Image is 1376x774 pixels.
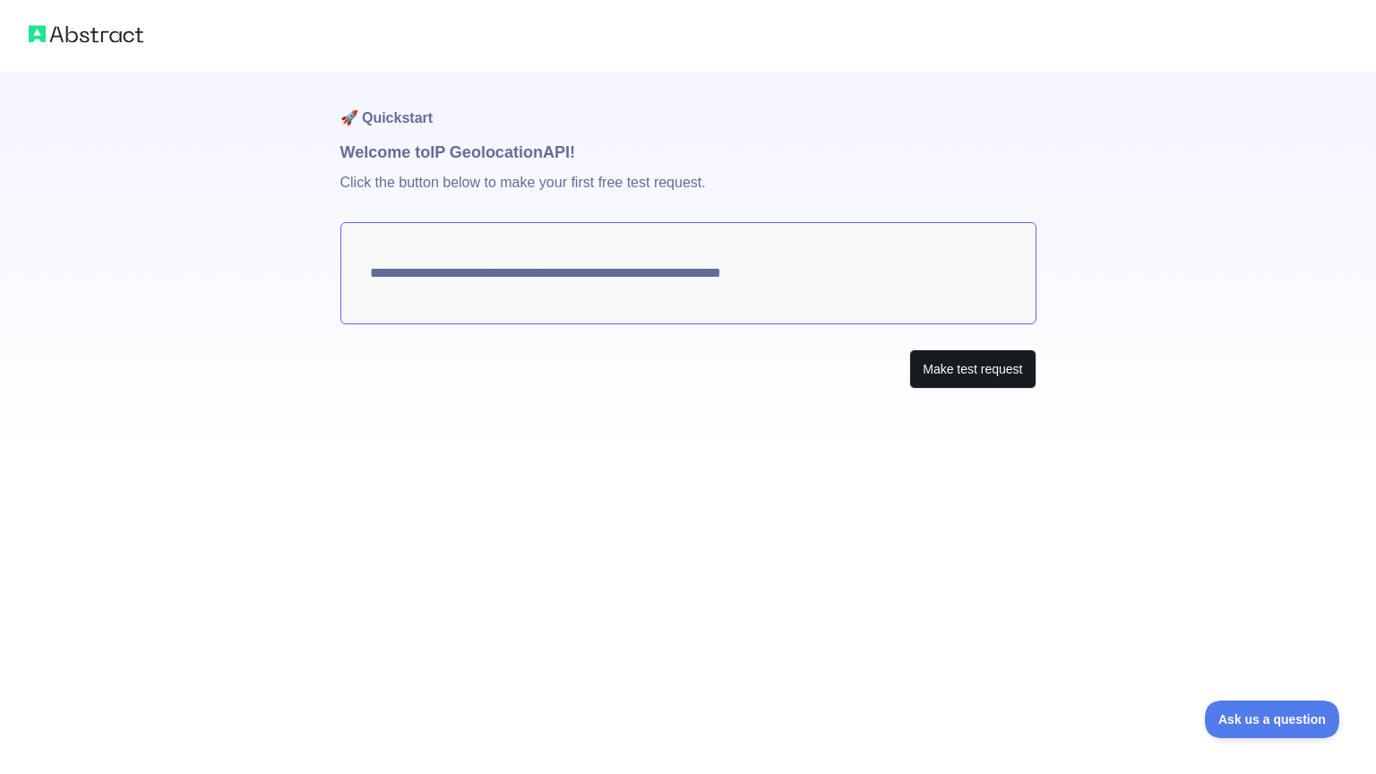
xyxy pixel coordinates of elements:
[29,21,143,47] img: Abstract logo
[909,349,1036,390] button: Make test request
[1205,701,1340,738] iframe: Toggle Customer Support
[340,72,1036,140] h1: 🚀 Quickstart
[340,165,1036,222] p: Click the button below to make your first free test request.
[340,140,1036,165] h1: Welcome to IP Geolocation API!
